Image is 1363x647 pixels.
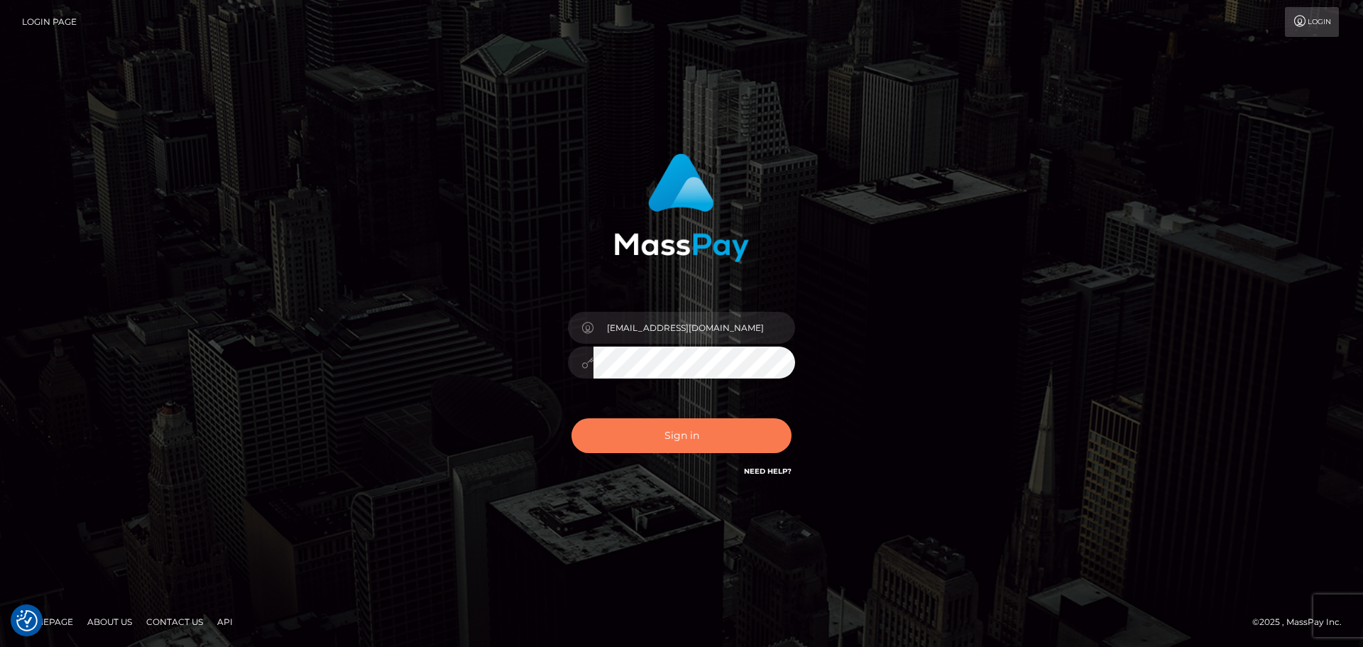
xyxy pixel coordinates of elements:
button: Sign in [571,418,792,453]
a: About Us [82,611,138,633]
a: Need Help? [744,467,792,476]
input: Username... [593,312,795,344]
button: Consent Preferences [16,610,38,631]
a: Login [1285,7,1339,37]
a: Homepage [16,611,79,633]
div: © 2025 , MassPay Inc. [1252,614,1352,630]
img: Revisit consent button [16,610,38,631]
a: API [212,611,239,633]
a: Login Page [22,7,77,37]
a: Contact Us [141,611,209,633]
img: MassPay Login [614,153,749,262]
